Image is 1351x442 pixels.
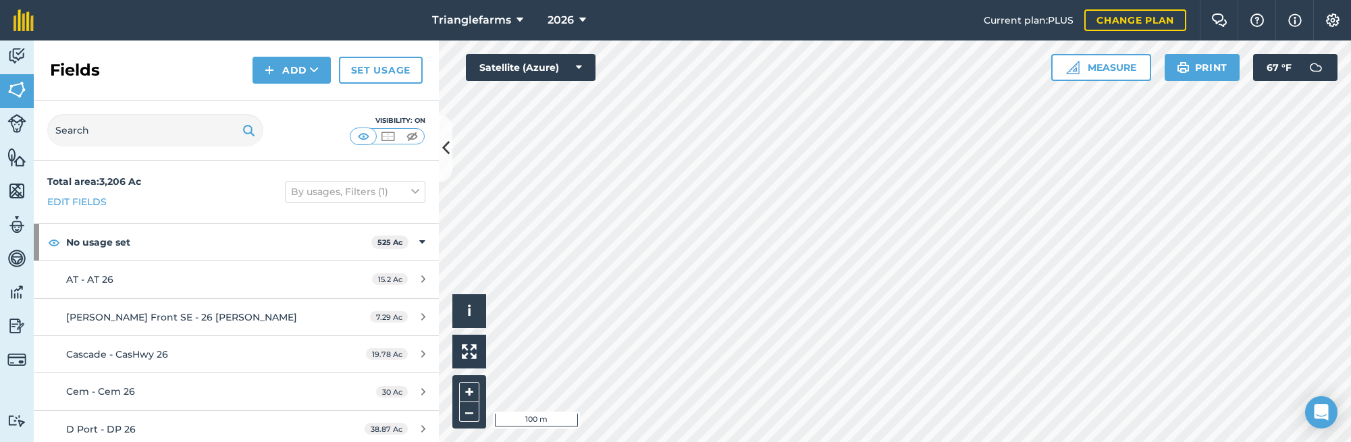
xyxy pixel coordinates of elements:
[66,224,371,260] strong: No usage set
[7,46,26,66] img: svg+xml;base64,PD94bWwgdmVyc2lvbj0iMS4wIiBlbmNvZGluZz0idXRmLTgiPz4KPCEtLSBHZW5lcmF0b3I6IEFkb2JlIE...
[376,386,408,397] span: 30 Ac
[7,114,26,133] img: svg+xml;base64,PD94bWwgdmVyc2lvbj0iMS4wIiBlbmNvZGluZz0idXRmLTgiPz4KPCEtLSBHZW5lcmF0b3I6IEFkb2JlIE...
[372,273,408,285] span: 15.2 Ac
[466,54,595,81] button: Satellite (Azure)
[377,238,403,247] strong: 525 Ac
[339,57,423,84] a: Set usage
[253,57,331,84] button: Add
[467,302,471,319] span: i
[66,423,136,435] span: D Port - DP 26
[355,130,372,143] img: svg+xml;base64,PHN2ZyB4bWxucz0iaHR0cDovL3d3dy53My5vcmcvMjAwMC9zdmciIHdpZHRoPSI1MCIgaGVpZ2h0PSI0MC...
[1165,54,1240,81] button: Print
[1177,59,1190,76] img: svg+xml;base64,PHN2ZyB4bWxucz0iaHR0cDovL3d3dy53My5vcmcvMjAwMC9zdmciIHdpZHRoPSIxOSIgaGVpZ2h0PSIyNC...
[1288,12,1302,28] img: svg+xml;base64,PHN2ZyB4bWxucz0iaHR0cDovL3d3dy53My5vcmcvMjAwMC9zdmciIHdpZHRoPSIxNyIgaGVpZ2h0PSIxNy...
[404,130,421,143] img: svg+xml;base64,PHN2ZyB4bWxucz0iaHR0cDovL3d3dy53My5vcmcvMjAwMC9zdmciIHdpZHRoPSI1MCIgaGVpZ2h0PSI0MC...
[1302,54,1329,81] img: svg+xml;base64,PD94bWwgdmVyc2lvbj0iMS4wIiBlbmNvZGluZz0idXRmLTgiPz4KPCEtLSBHZW5lcmF0b3I6IEFkb2JlIE...
[984,13,1074,28] span: Current plan : PLUS
[366,348,408,360] span: 19.78 Ac
[47,194,107,209] a: Edit fields
[285,181,425,202] button: By usages, Filters (1)
[242,122,255,138] img: svg+xml;base64,PHN2ZyB4bWxucz0iaHR0cDovL3d3dy53My5vcmcvMjAwMC9zdmciIHdpZHRoPSIxOSIgaGVpZ2h0PSIyNC...
[7,248,26,269] img: svg+xml;base64,PD94bWwgdmVyc2lvbj0iMS4wIiBlbmNvZGluZz0idXRmLTgiPz4KPCEtLSBHZW5lcmF0b3I6IEFkb2JlIE...
[7,80,26,100] img: svg+xml;base64,PHN2ZyB4bWxucz0iaHR0cDovL3d3dy53My5vcmcvMjAwMC9zdmciIHdpZHRoPSI1NiIgaGVpZ2h0PSI2MC...
[1325,13,1341,27] img: A cog icon
[7,147,26,167] img: svg+xml;base64,PHN2ZyB4bWxucz0iaHR0cDovL3d3dy53My5vcmcvMjAwMC9zdmciIHdpZHRoPSI1NiIgaGVpZ2h0PSI2MC...
[66,311,297,323] span: [PERSON_NAME] Front SE - 26 [PERSON_NAME]
[1051,54,1151,81] button: Measure
[14,9,34,31] img: fieldmargin Logo
[365,423,408,435] span: 38.87 Ac
[7,316,26,336] img: svg+xml;base64,PD94bWwgdmVyc2lvbj0iMS4wIiBlbmNvZGluZz0idXRmLTgiPz4KPCEtLSBHZW5lcmF0b3I6IEFkb2JlIE...
[7,414,26,427] img: svg+xml;base64,PD94bWwgdmVyc2lvbj0iMS4wIiBlbmNvZGluZz0idXRmLTgiPz4KPCEtLSBHZW5lcmF0b3I6IEFkb2JlIE...
[1066,61,1080,74] img: Ruler icon
[34,299,439,335] a: [PERSON_NAME] Front SE - 26 [PERSON_NAME]7.29 Ac
[47,114,263,146] input: Search
[50,59,100,81] h2: Fields
[7,215,26,235] img: svg+xml;base64,PD94bWwgdmVyc2lvbj0iMS4wIiBlbmNvZGluZz0idXRmLTgiPz4KPCEtLSBHZW5lcmF0b3I6IEFkb2JlIE...
[1211,13,1227,27] img: Two speech bubbles overlapping with the left bubble in the forefront
[7,181,26,201] img: svg+xml;base64,PHN2ZyB4bWxucz0iaHR0cDovL3d3dy53My5vcmcvMjAwMC9zdmciIHdpZHRoPSI1NiIgaGVpZ2h0PSI2MC...
[379,130,396,143] img: svg+xml;base64,PHN2ZyB4bWxucz0iaHR0cDovL3d3dy53My5vcmcvMjAwMC9zdmciIHdpZHRoPSI1MCIgaGVpZ2h0PSI0MC...
[462,344,477,359] img: Four arrows, one pointing top left, one top right, one bottom right and the last bottom left
[66,385,135,397] span: Cem - Cem 26
[350,115,425,126] div: Visibility: On
[34,336,439,372] a: Cascade - CasHwy 2619.78 Ac
[66,348,168,360] span: Cascade - CasHwy 26
[452,294,486,328] button: i
[1249,13,1265,27] img: A question mark icon
[1084,9,1186,31] a: Change plan
[548,12,574,28] span: 2026
[7,350,26,369] img: svg+xml;base64,PD94bWwgdmVyc2lvbj0iMS4wIiBlbmNvZGluZz0idXRmLTgiPz4KPCEtLSBHZW5lcmF0b3I6IEFkb2JlIE...
[459,402,479,422] button: –
[34,224,439,260] div: No usage set525 Ac
[265,62,274,78] img: svg+xml;base64,PHN2ZyB4bWxucz0iaHR0cDovL3d3dy53My5vcmcvMjAwMC9zdmciIHdpZHRoPSIxNCIgaGVpZ2h0PSIyNC...
[66,273,113,285] span: AT - AT 26
[48,234,60,250] img: svg+xml;base64,PHN2ZyB4bWxucz0iaHR0cDovL3d3dy53My5vcmcvMjAwMC9zdmciIHdpZHRoPSIxOCIgaGVpZ2h0PSIyNC...
[459,382,479,402] button: +
[1253,54,1337,81] button: 67 °F
[432,12,511,28] span: Trianglefarms
[1267,54,1292,81] span: 67 ° F
[370,311,408,323] span: 7.29 Ac
[1305,396,1337,429] div: Open Intercom Messenger
[34,261,439,298] a: AT - AT 2615.2 Ac
[47,175,141,188] strong: Total area : 3,206 Ac
[34,373,439,410] a: Cem - Cem 2630 Ac
[7,282,26,302] img: svg+xml;base64,PD94bWwgdmVyc2lvbj0iMS4wIiBlbmNvZGluZz0idXRmLTgiPz4KPCEtLSBHZW5lcmF0b3I6IEFkb2JlIE...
